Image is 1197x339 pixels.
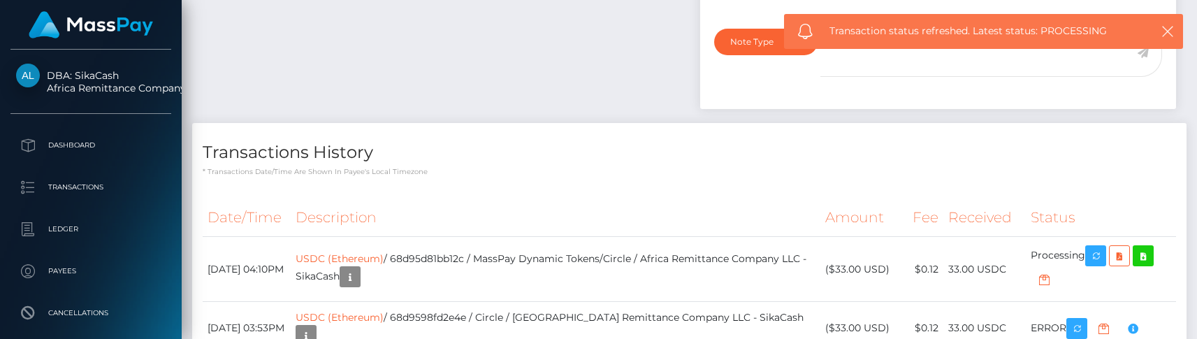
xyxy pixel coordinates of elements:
span: Transaction status refreshed. Latest status: PROCESSING [829,24,1132,38]
a: Dashboard [10,128,171,163]
div: Note Type [730,36,786,48]
td: ($33.00 USD) [820,237,908,302]
p: Payees [16,261,166,282]
p: Transactions [16,177,166,198]
p: * Transactions date/time are shown in payee's local timezone [203,166,1176,177]
th: Fee [908,199,943,237]
th: Description [291,199,820,237]
a: Payees [10,254,171,289]
th: Date/Time [203,199,291,237]
a: USDC (Ethereum) [296,252,384,265]
th: Amount [820,199,908,237]
p: Ledger [16,219,166,240]
td: $0.12 [908,237,943,302]
td: [DATE] 04:10PM [203,237,291,302]
h4: Transactions History [203,140,1176,165]
td: 33.00 USDC [943,237,1026,302]
a: Transactions [10,170,171,205]
a: Cancellations [10,296,171,331]
a: Ledger [10,212,171,247]
th: Received [943,199,1026,237]
img: MassPay Logo [29,11,153,38]
p: Dashboard [16,135,166,156]
span: DBA: SikaCash Africa Remittance Company LLC [10,69,171,94]
button: Note Type [714,29,818,55]
a: USDC (Ethereum) [296,311,384,324]
td: / 68d95d81bb12c / MassPay Dynamic Tokens/Circle / Africa Remittance Company LLC - SikaCash [291,237,820,302]
th: Status [1026,199,1176,237]
td: Processing [1026,237,1176,302]
img: Africa Remittance Company LLC [16,64,40,87]
p: Cancellations [16,303,166,324]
